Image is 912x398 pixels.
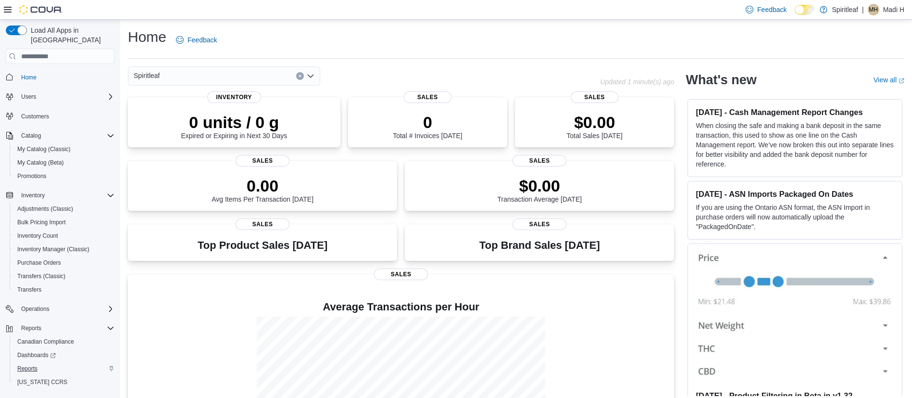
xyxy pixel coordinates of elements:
[795,5,815,15] input: Dark Mode
[868,4,879,15] div: Madi H
[207,91,261,103] span: Inventory
[236,155,289,167] span: Sales
[212,176,313,195] p: 0.00
[10,283,118,296] button: Transfers
[393,113,462,140] div: Total # Invoices [DATE]
[17,365,37,372] span: Reports
[13,363,114,374] span: Reports
[17,145,71,153] span: My Catalog (Classic)
[10,362,118,375] button: Reports
[13,230,114,242] span: Inventory Count
[13,157,114,168] span: My Catalog (Beta)
[17,322,45,334] button: Reports
[567,113,623,132] p: $0.00
[757,5,787,14] span: Feedback
[2,321,118,335] button: Reports
[13,217,70,228] a: Bulk Pricing Import
[21,192,45,199] span: Inventory
[10,142,118,156] button: My Catalog (Classic)
[27,26,114,45] span: Load All Apps in [GEOGRAPHIC_DATA]
[17,130,45,141] button: Catalog
[17,286,41,294] span: Transfers
[13,143,75,155] a: My Catalog (Classic)
[10,348,118,362] a: Dashboards
[13,244,93,255] a: Inventory Manager (Classic)
[2,189,118,202] button: Inventory
[2,70,118,84] button: Home
[13,349,60,361] a: Dashboards
[13,170,50,182] a: Promotions
[172,30,221,50] a: Feedback
[136,301,666,313] h4: Average Transactions per Hour
[17,190,49,201] button: Inventory
[862,4,864,15] p: |
[17,110,114,122] span: Customers
[296,72,304,80] button: Clear input
[10,169,118,183] button: Promotions
[17,351,56,359] span: Dashboards
[17,378,67,386] span: [US_STATE] CCRS
[181,113,287,132] p: 0 units / 0 g
[13,157,68,168] a: My Catalog (Beta)
[128,27,166,47] h1: Home
[17,338,74,346] span: Canadian Compliance
[13,336,114,347] span: Canadian Compliance
[17,303,114,315] span: Operations
[181,113,287,140] div: Expired or Expiring in Next 30 Days
[236,218,289,230] span: Sales
[512,155,566,167] span: Sales
[899,78,904,84] svg: External link
[2,90,118,103] button: Users
[686,72,756,88] h2: What's new
[21,113,49,120] span: Customers
[10,335,118,348] button: Canadian Compliance
[498,176,582,203] div: Transaction Average [DATE]
[10,270,118,283] button: Transfers (Classic)
[17,259,61,267] span: Purchase Orders
[307,72,314,80] button: Open list of options
[10,229,118,243] button: Inventory Count
[13,143,114,155] span: My Catalog (Classic)
[21,324,41,332] span: Reports
[10,216,118,229] button: Bulk Pricing Import
[696,121,894,169] p: When closing the safe and making a bank deposit in the same transaction, this used to show as one...
[13,270,69,282] a: Transfers (Classic)
[404,91,451,103] span: Sales
[13,257,65,269] a: Purchase Orders
[17,91,114,103] span: Users
[874,76,904,84] a: View allExternal link
[883,4,904,15] p: Madi H
[17,303,53,315] button: Operations
[498,176,582,195] p: $0.00
[10,256,118,270] button: Purchase Orders
[696,107,894,117] h3: [DATE] - Cash Management Report Changes
[832,4,858,15] p: Spiritleaf
[17,159,64,167] span: My Catalog (Beta)
[696,189,894,199] h3: [DATE] - ASN Imports Packaged On Dates
[17,130,114,141] span: Catalog
[134,70,160,81] span: Spiritleaf
[13,363,41,374] a: Reports
[17,72,40,83] a: Home
[10,375,118,389] button: [US_STATE] CCRS
[2,302,118,316] button: Operations
[696,203,894,231] p: If you are using the Ontario ASN format, the ASN Import in purchase orders will now automatically...
[17,172,47,180] span: Promotions
[17,91,40,103] button: Users
[13,217,114,228] span: Bulk Pricing Import
[17,71,114,83] span: Home
[512,218,566,230] span: Sales
[600,78,674,86] p: Updated 1 minute(s) ago
[13,203,114,215] span: Adjustments (Classic)
[212,176,313,203] div: Avg Items Per Transaction [DATE]
[21,93,36,101] span: Users
[10,156,118,169] button: My Catalog (Beta)
[17,190,114,201] span: Inventory
[13,170,114,182] span: Promotions
[187,35,217,45] span: Feedback
[2,109,118,123] button: Customers
[21,132,41,140] span: Catalog
[10,243,118,256] button: Inventory Manager (Classic)
[13,376,71,388] a: [US_STATE] CCRS
[13,284,114,295] span: Transfers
